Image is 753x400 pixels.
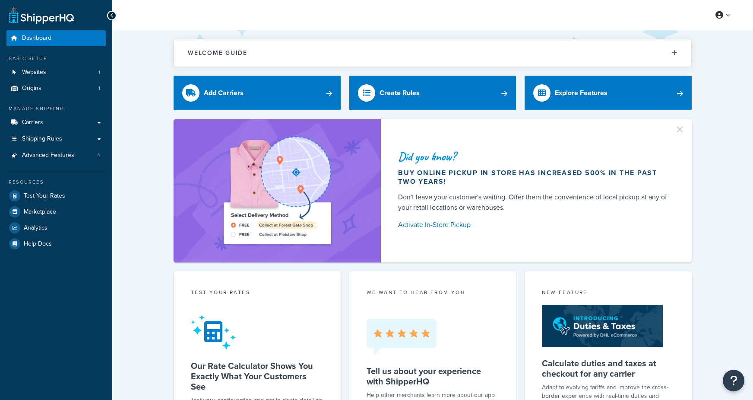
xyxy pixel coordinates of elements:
h5: Tell us about your experience with ShipperHQ [367,366,499,387]
a: Websites1 [6,64,106,80]
div: New Feature [542,288,674,298]
div: Add Carriers [204,87,244,99]
li: Advanced Features [6,147,106,163]
span: 1 [98,85,100,92]
a: Shipping Rules [6,131,106,147]
span: Analytics [24,224,47,232]
span: Dashboard [22,35,51,42]
a: Dashboard [6,30,106,46]
span: Shipping Rules [22,135,62,143]
a: Marketplace [6,204,106,220]
div: Basic Setup [6,55,106,62]
div: Test your rates [191,288,323,298]
a: Explore Features [525,76,692,110]
a: Analytics [6,220,106,236]
span: Help Docs [24,240,52,248]
span: Test Your Rates [24,192,65,200]
button: Open Resource Center [723,370,744,391]
li: Origins [6,80,106,96]
p: we want to hear from you [367,288,499,296]
a: Add Carriers [174,76,341,110]
a: Activate In-Store Pickup [398,219,671,231]
span: 4 [97,152,100,159]
h5: Our Rate Calculator Shows You Exactly What Your Customers See [191,361,323,392]
div: Resources [6,179,106,186]
div: Create Rules [380,87,420,99]
span: Websites [22,69,46,76]
div: Manage Shipping [6,105,106,112]
button: Welcome Guide [174,39,691,67]
a: Advanced Features4 [6,147,106,163]
div: Don't leave your customer's waiting. Offer them the convenience of local pickup at any of your re... [398,192,671,213]
h2: Welcome Guide [188,50,247,56]
div: Buy online pickup in store has increased 500% in the past two years! [398,169,671,186]
a: Test Your Rates [6,188,106,204]
span: 1 [98,69,100,76]
a: Help Docs [6,236,106,252]
div: Explore Features [555,87,607,99]
img: ad-shirt-map-b0359fc47e01cab431d101c4b569394f6a03f54285957d908178d52f29eb9668.png [199,132,355,250]
a: Create Rules [349,76,516,110]
h5: Calculate duties and taxes at checkout for any carrier [542,358,674,379]
span: Advanced Features [22,152,74,159]
li: Websites [6,64,106,80]
span: Marketplace [24,208,56,216]
a: Carriers [6,115,106,131]
span: Origins [22,85,41,92]
a: Origins1 [6,80,106,96]
span: Carriers [22,119,43,126]
div: Did you know? [398,150,671,163]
